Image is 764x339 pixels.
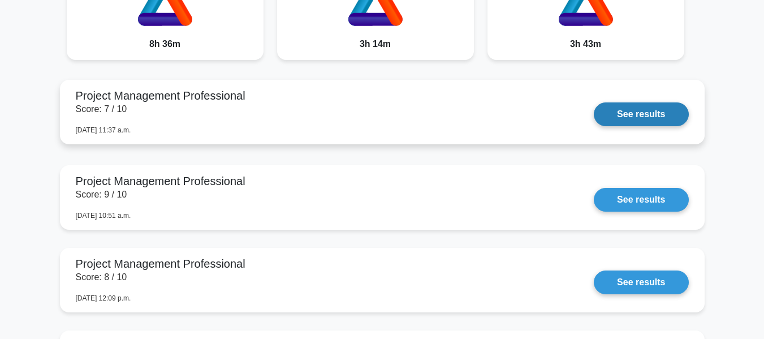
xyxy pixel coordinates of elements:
div: 3h 14m [277,28,474,60]
div: 3h 43m [487,28,684,60]
a: See results [594,271,688,294]
a: See results [594,102,688,126]
div: 8h 36m [67,28,264,60]
a: See results [594,188,688,212]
